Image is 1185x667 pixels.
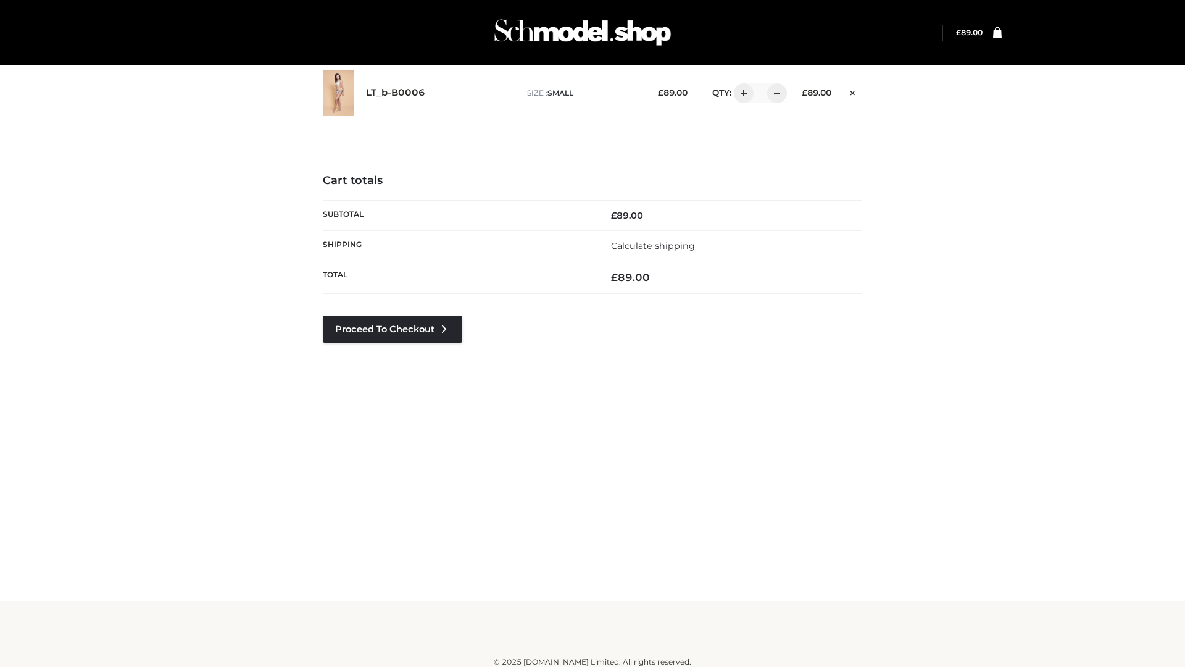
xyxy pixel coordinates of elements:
span: £ [611,271,618,283]
bdi: 89.00 [956,28,983,37]
span: SMALL [547,88,573,98]
a: £89.00 [956,28,983,37]
div: QTY: [700,83,783,103]
bdi: 89.00 [611,210,643,221]
img: Schmodel Admin 964 [490,8,675,57]
bdi: 89.00 [611,271,650,283]
a: Calculate shipping [611,240,695,251]
span: £ [658,88,663,98]
p: size : [527,88,639,99]
a: LT_b-B0006 [366,87,425,99]
bdi: 89.00 [658,88,688,98]
bdi: 89.00 [802,88,831,98]
th: Total [323,261,592,294]
a: Remove this item [844,83,862,99]
span: £ [956,28,961,37]
span: £ [802,88,807,98]
th: Subtotal [323,200,592,230]
h4: Cart totals [323,174,862,188]
a: Proceed to Checkout [323,316,462,343]
th: Shipping [323,230,592,261]
span: £ [611,210,617,221]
